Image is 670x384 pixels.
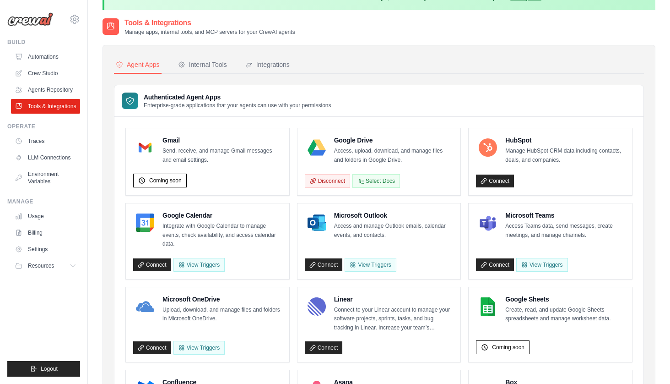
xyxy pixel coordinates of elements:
img: Microsoft Teams Logo [479,214,497,232]
h3: Authenticated Agent Apps [144,93,331,102]
h4: Google Sheets [505,295,625,304]
a: Connect [305,258,343,271]
: View Triggers [173,341,225,355]
p: Access and manage Outlook emails, calendar events, and contacts. [334,222,454,240]
a: Settings [11,242,80,257]
h4: Linear [334,295,454,304]
button: Integrations [243,56,292,74]
a: Traces [11,134,80,148]
: View Triggers [345,258,396,272]
a: Usage [11,209,80,224]
img: Logo [7,12,53,26]
button: Logout [7,361,80,377]
button: Disconnect [305,174,350,188]
h4: Microsoft Teams [505,211,625,220]
p: Integrate with Google Calendar to manage events, check availability, and access calendar data. [162,222,282,249]
h4: Microsoft Outlook [334,211,454,220]
h2: Tools & Integrations [124,17,295,28]
img: Microsoft Outlook Logo [308,214,326,232]
p: Enterprise-grade applications that your agents can use with your permissions [144,102,331,109]
img: Google Calendar Logo [136,214,154,232]
div: Integrations [245,60,290,69]
a: Billing [11,225,80,240]
p: Upload, download, and manage files and folders in Microsoft OneDrive. [162,306,282,324]
img: Google Sheets Logo [479,297,497,316]
p: Manage HubSpot CRM data including contacts, deals, and companies. [505,147,625,165]
img: Linear Logo [308,297,326,316]
button: Agent Apps [114,56,162,74]
div: Operate [7,123,80,130]
img: Google Drive Logo [308,138,326,157]
p: Manage apps, internal tools, and MCP servers for your CrewAI agents [124,28,295,36]
: View Triggers [516,258,567,272]
h4: Gmail [162,136,282,145]
img: Microsoft OneDrive Logo [136,297,154,316]
a: Connect [305,341,343,354]
a: Agents Repository [11,82,80,97]
p: Connect to your Linear account to manage your software projects, sprints, tasks, and bug tracking... [334,306,454,333]
span: Coming soon [492,344,524,351]
button: Internal Tools [176,56,229,74]
p: Access, upload, download, and manage files and folders in Google Drive. [334,147,454,165]
h4: Microsoft OneDrive [162,295,282,304]
h4: HubSpot [505,136,625,145]
a: Connect [476,258,514,271]
button: Resources [11,258,80,273]
a: Connect [133,341,171,354]
a: LLM Connections [11,150,80,165]
a: Environment Variables [11,167,80,189]
p: Send, receive, and manage Gmail messages and email settings. [162,147,282,165]
img: Gmail Logo [136,138,154,157]
h4: Google Drive [334,136,454,145]
a: Connect [476,175,514,187]
span: Resources [28,262,54,269]
div: Internal Tools [178,60,227,69]
a: Crew Studio [11,66,80,81]
a: Connect [133,258,171,271]
span: Logout [41,365,58,373]
span: Coming soon [149,177,182,184]
img: HubSpot Logo [479,138,497,157]
a: Automations [11,49,80,64]
p: Create, read, and update Google Sheets spreadsheets and manage worksheet data. [505,306,625,324]
button: View Triggers [173,258,225,272]
div: Agent Apps [116,60,160,69]
p: Access Teams data, send messages, create meetings, and manage channels. [505,222,625,240]
div: Build [7,38,80,46]
h4: Google Calendar [162,211,282,220]
div: Manage [7,198,80,205]
a: Tools & Integrations [11,99,80,114]
button: Select Docs [352,174,400,188]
